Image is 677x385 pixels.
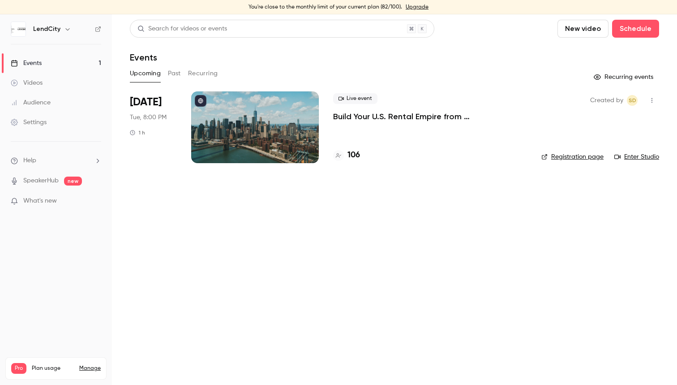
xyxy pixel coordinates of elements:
div: Audience [11,98,51,107]
button: Recurring events [590,70,659,84]
a: SpeakerHub [23,176,59,186]
span: Pro [11,363,26,374]
div: Search for videos or events [137,24,227,34]
span: Created by [590,95,623,106]
div: Videos [11,78,43,87]
button: Upcoming [130,66,161,81]
h1: Events [130,52,157,63]
span: new [64,177,82,186]
span: Plan usage [32,365,74,372]
a: 106 [333,149,360,161]
span: What's new [23,196,57,206]
div: Events [11,59,42,68]
span: SD [629,95,636,106]
button: New video [557,20,608,38]
li: help-dropdown-opener [11,156,101,165]
div: Settings [11,118,47,127]
h4: 106 [347,149,360,161]
span: Scott Dillingham [627,95,638,106]
button: Past [168,66,181,81]
div: 1 h [130,129,145,136]
img: LendCity [11,22,26,36]
a: Registration page [541,152,604,161]
span: [DATE] [130,95,162,109]
span: Live event [333,93,377,104]
a: Build Your U.S. Rental Empire from [GEOGRAPHIC_DATA]: No Headaches, Step-by-Step [333,111,527,122]
div: Oct 7 Tue, 8:00 PM (America/Toronto) [130,91,177,163]
a: Upgrade [406,4,428,11]
h6: LendCity [33,25,60,34]
a: Enter Studio [614,152,659,161]
a: Manage [79,365,101,372]
span: Help [23,156,36,165]
button: Recurring [188,66,218,81]
span: Tue, 8:00 PM [130,113,167,122]
button: Schedule [612,20,659,38]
